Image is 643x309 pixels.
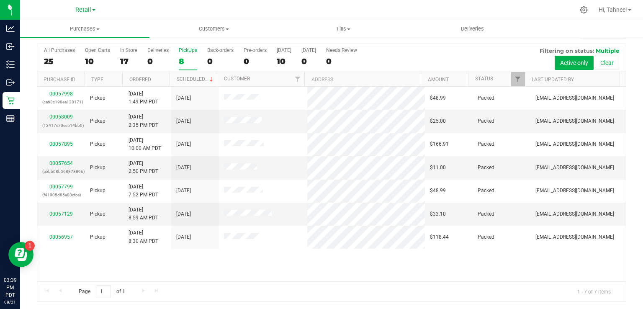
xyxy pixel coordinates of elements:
[6,96,15,105] inline-svg: Retail
[176,117,191,125] span: [DATE]
[49,234,73,240] a: 00056957
[278,20,408,38] a: Tills
[42,191,80,199] p: (f41905d85a80cfce)
[291,72,304,86] a: Filter
[430,140,449,148] span: $166.91
[176,210,191,218] span: [DATE]
[44,57,75,66] div: 25
[555,56,594,70] button: Active only
[49,141,73,147] a: 00057895
[475,76,493,82] a: Status
[179,57,197,66] div: 8
[207,47,234,53] div: Back-orders
[535,210,614,218] span: [EMAIL_ADDRESS][DOMAIN_NAME]
[96,285,111,298] input: 1
[90,187,105,195] span: Pickup
[535,187,614,195] span: [EMAIL_ADDRESS][DOMAIN_NAME]
[6,24,15,33] inline-svg: Analytics
[326,57,357,66] div: 0
[20,25,149,33] span: Purchases
[75,6,91,13] span: Retail
[6,60,15,69] inline-svg: Inventory
[72,285,132,298] span: Page of 1
[85,47,110,53] div: Open Carts
[20,20,149,38] a: Purchases
[42,121,80,129] p: (13417e70ee514bb0)
[49,160,73,166] a: 00057654
[277,47,291,53] div: [DATE]
[430,164,446,172] span: $11.00
[8,242,33,267] iframe: Resource center
[129,183,158,199] span: [DATE] 7:52 PM PDT
[540,47,594,54] span: Filtering on status:
[25,241,35,251] iframe: Resource center unread badge
[90,117,105,125] span: Pickup
[430,117,446,125] span: $25.00
[176,164,191,172] span: [DATE]
[304,72,421,87] th: Address
[478,117,494,125] span: Packed
[176,187,191,195] span: [DATE]
[6,42,15,51] inline-svg: Inbound
[91,77,103,82] a: Type
[478,233,494,241] span: Packed
[224,76,250,82] a: Customer
[44,77,75,82] a: Purchase ID
[207,57,234,66] div: 0
[150,25,278,33] span: Customers
[478,164,494,172] span: Packed
[129,206,158,222] span: [DATE] 8:59 AM PDT
[42,98,80,106] p: (ca63c198ea138171)
[90,233,105,241] span: Pickup
[147,47,169,53] div: Deliveries
[129,160,158,175] span: [DATE] 2:50 PM PDT
[120,57,137,66] div: 17
[301,57,316,66] div: 0
[149,20,279,38] a: Customers
[49,184,73,190] a: 00057799
[430,210,446,218] span: $33.10
[177,76,215,82] a: Scheduled
[478,210,494,218] span: Packed
[430,94,446,102] span: $48.99
[4,299,16,305] p: 08/21
[90,94,105,102] span: Pickup
[244,47,267,53] div: Pre-orders
[49,114,73,120] a: 00058009
[277,57,291,66] div: 10
[120,47,137,53] div: In Store
[179,47,197,53] div: PickUps
[450,25,495,33] span: Deliveries
[4,276,16,299] p: 03:39 PM PDT
[90,164,105,172] span: Pickup
[42,167,80,175] p: (abbb08b568878896)
[478,187,494,195] span: Packed
[535,164,614,172] span: [EMAIL_ADDRESS][DOMAIN_NAME]
[176,94,191,102] span: [DATE]
[244,57,267,66] div: 0
[535,140,614,148] span: [EMAIL_ADDRESS][DOMAIN_NAME]
[129,77,151,82] a: Ordered
[535,233,614,241] span: [EMAIL_ADDRESS][DOMAIN_NAME]
[326,47,357,53] div: Needs Review
[428,77,449,82] a: Amount
[129,136,161,152] span: [DATE] 10:00 AM PDT
[408,20,537,38] a: Deliveries
[129,229,158,245] span: [DATE] 8:30 AM PDT
[478,94,494,102] span: Packed
[129,90,158,106] span: [DATE] 1:49 PM PDT
[147,57,169,66] div: 0
[430,187,446,195] span: $48.99
[6,78,15,87] inline-svg: Outbound
[176,233,191,241] span: [DATE]
[596,47,619,54] span: Multiple
[595,56,619,70] button: Clear
[90,140,105,148] span: Pickup
[532,77,574,82] a: Last Updated By
[49,91,73,97] a: 00057998
[85,57,110,66] div: 10
[301,47,316,53] div: [DATE]
[511,72,525,86] a: Filter
[478,140,494,148] span: Packed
